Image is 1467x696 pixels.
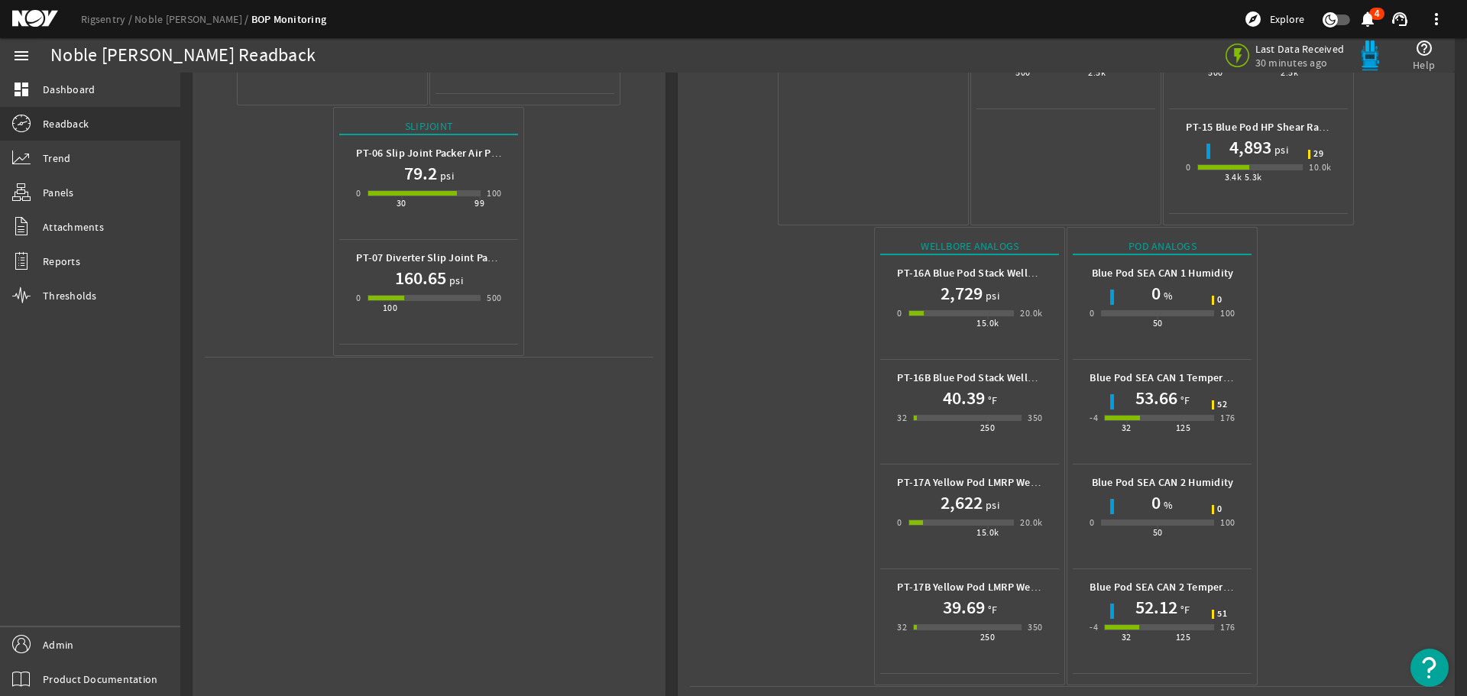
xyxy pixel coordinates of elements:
[43,151,70,166] span: Trend
[1177,602,1190,617] span: °F
[474,196,484,211] div: 99
[1092,475,1234,490] b: Blue Pod SEA CAN 2 Humidity
[1220,515,1235,530] div: 100
[897,410,907,426] div: 32
[897,371,1114,385] b: PT-16B Blue Pod Stack Wellbore Temperature
[404,161,437,186] h1: 79.2
[976,316,999,331] div: 15.0k
[897,515,902,530] div: 0
[12,47,31,65] mat-icon: menu
[980,420,995,435] div: 250
[43,288,97,303] span: Thresholds
[1135,386,1177,410] h1: 53.66
[383,300,397,316] div: 100
[1245,170,1262,185] div: 5.3k
[1177,393,1190,408] span: °F
[1161,288,1173,303] span: %
[1220,306,1235,321] div: 100
[985,602,998,617] span: °F
[1020,515,1042,530] div: 20.0k
[1122,420,1132,435] div: 32
[397,196,406,211] div: 30
[976,525,999,540] div: 15.0k
[50,48,316,63] div: Noble [PERSON_NAME] Readback
[1028,410,1042,426] div: 350
[1090,515,1094,530] div: 0
[1255,42,1345,56] span: Last Data Received
[943,595,985,620] h1: 39.69
[1153,316,1163,331] div: 50
[1410,649,1449,687] button: Open Resource Center
[1355,40,1385,71] img: Bluepod.svg
[985,393,998,408] span: °F
[1217,296,1222,305] span: 0
[897,306,902,321] div: 0
[356,186,361,201] div: 0
[1238,7,1310,31] button: Explore
[1359,11,1375,28] button: 4
[437,168,454,183] span: psi
[941,490,983,515] h1: 2,622
[356,146,526,160] b: PT-06 Slip Joint Packer Air Pressure
[1281,65,1298,80] div: 2.5k
[1135,595,1177,620] h1: 52.12
[43,82,95,97] span: Dashboard
[1309,160,1331,175] div: 10.0k
[980,630,995,645] div: 250
[43,116,89,131] span: Readback
[1270,11,1304,27] span: Explore
[1220,410,1235,426] div: 176
[1090,580,1248,594] b: Blue Pod SEA CAN 2 Temperature
[1271,142,1288,157] span: psi
[1153,525,1163,540] div: 50
[43,672,157,687] span: Product Documentation
[1090,306,1094,321] div: 0
[339,118,518,135] div: Slipjoint
[1088,65,1106,80] div: 2.5k
[43,219,104,235] span: Attachments
[356,251,600,265] b: PT-07 Diverter Slip Joint Packer Hydraulic Pressure
[1186,120,1371,134] b: PT-15 Blue Pod HP Shear Ram Pressure
[1244,10,1262,28] mat-icon: explore
[43,185,74,200] span: Panels
[1028,620,1042,635] div: 350
[395,266,446,290] h1: 160.65
[1413,57,1435,73] span: Help
[1122,630,1132,645] div: 32
[487,290,501,306] div: 500
[356,290,361,306] div: 0
[1217,505,1222,514] span: 0
[251,12,327,27] a: BOP Monitoring
[1092,266,1234,280] b: Blue Pod SEA CAN 1 Humidity
[1217,610,1227,619] span: 51
[1418,1,1455,37] button: more_vert
[1208,65,1222,80] div: 500
[1073,238,1252,255] div: Pod Analogs
[1415,39,1433,57] mat-icon: help_outline
[1391,10,1409,28] mat-icon: support_agent
[81,12,134,26] a: Rigsentry
[12,80,31,99] mat-icon: dashboard
[1217,400,1227,410] span: 52
[487,186,501,201] div: 100
[1015,65,1030,80] div: 500
[943,386,985,410] h1: 40.39
[43,254,80,269] span: Reports
[880,238,1059,255] div: Wellbore Analogs
[897,475,1103,490] b: PT-17A Yellow Pod LMRP Wellbore Pressure
[1176,630,1190,645] div: 125
[941,281,983,306] h1: 2,729
[1225,170,1242,185] div: 3.4k
[43,637,73,652] span: Admin
[983,497,999,513] span: psi
[983,288,999,303] span: psi
[1220,620,1235,635] div: 176
[1313,150,1323,159] span: 29
[897,266,1093,280] b: PT-16A Blue Pod Stack Wellbore Pressure
[1151,490,1161,515] h1: 0
[134,12,251,26] a: Noble [PERSON_NAME]
[1229,135,1271,160] h1: 4,893
[1176,420,1190,435] div: 125
[1090,410,1098,426] div: -4
[1359,10,1377,28] mat-icon: notifications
